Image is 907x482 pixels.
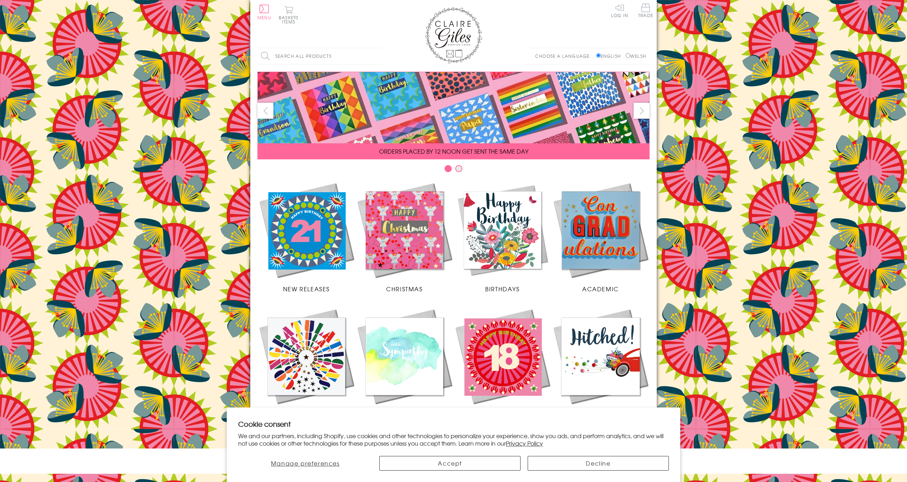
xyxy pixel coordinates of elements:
[238,456,372,471] button: Manage preferences
[257,165,650,176] div: Carousel Pagination
[596,53,624,59] label: English
[626,53,630,58] input: Welsh
[535,53,595,59] p: Choose a language:
[445,165,452,172] button: Carousel Page 1 (Current Slide)
[455,165,462,172] button: Carousel Page 2
[634,103,650,119] button: next
[386,284,422,293] span: Christmas
[271,459,340,467] span: Manage preferences
[282,14,298,25] span: 0 items
[453,307,552,419] a: Age Cards
[506,439,543,447] a: Privacy Policy
[257,181,355,293] a: New Releases
[485,284,519,293] span: Birthdays
[626,53,646,59] label: Welsh
[257,5,271,20] button: Menu
[638,4,653,19] a: Trade
[379,147,528,155] span: ORDERS PLACED BY 12 NOON GET SENT THE SAME DAY
[279,6,298,24] button: Basket0 items
[257,103,273,119] button: prev
[257,48,382,64] input: Search all products
[611,4,628,17] a: Log In
[283,284,330,293] span: New Releases
[453,181,552,293] a: Birthdays
[638,4,653,17] span: Trade
[238,419,669,429] h2: Cookie consent
[552,181,650,293] a: Academic
[596,53,601,58] input: English
[257,307,355,419] a: Congratulations
[528,456,669,471] button: Decline
[355,181,453,293] a: Christmas
[257,14,271,21] span: Menu
[355,307,453,419] a: Sympathy
[375,48,382,64] input: Search
[552,307,650,419] a: Wedding Occasions
[379,456,521,471] button: Accept
[582,284,619,293] span: Academic
[238,432,669,447] p: We and our partners, including Shopify, use cookies and other technologies to personalize your ex...
[425,7,482,63] img: Claire Giles Greetings Cards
